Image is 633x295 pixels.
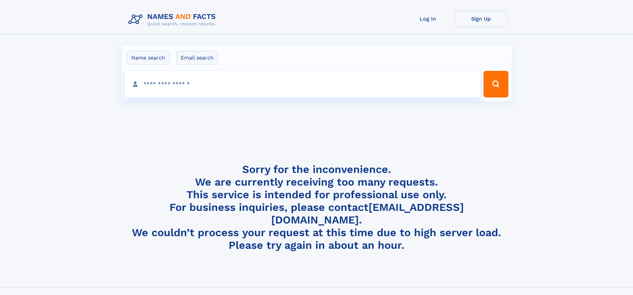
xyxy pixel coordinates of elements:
[401,11,455,27] a: Log In
[126,163,508,252] h4: Sorry for the inconvenience. We are currently receiving too many requests. This service is intend...
[271,201,464,226] a: [EMAIL_ADDRESS][DOMAIN_NAME]
[455,11,508,27] a: Sign Up
[483,71,508,97] button: Search Button
[125,71,481,97] input: search input
[176,51,218,65] label: Email search
[126,11,221,29] img: Logo Names and Facts
[127,51,169,65] label: Name search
